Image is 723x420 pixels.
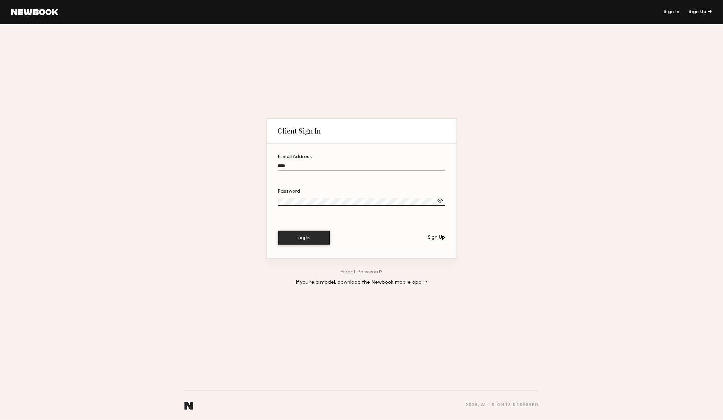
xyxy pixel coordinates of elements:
[278,198,445,206] input: Password
[278,231,330,245] button: Log In
[278,163,445,171] input: E-mail Address
[278,189,445,194] div: Password
[278,155,445,159] div: E-mail Address
[341,270,383,275] a: Forgot Password?
[663,10,679,15] a: Sign In
[278,127,321,135] div: Client Sign In
[428,235,445,240] div: Sign Up
[466,403,539,408] div: 2025 , all rights reserved
[689,10,712,15] div: Sign Up
[296,280,427,285] a: If you’re a model, download the Newbook mobile app →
